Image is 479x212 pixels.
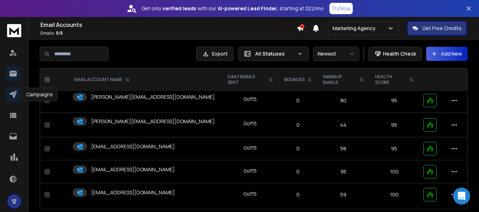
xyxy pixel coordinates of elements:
p: [EMAIL_ADDRESS][DOMAIN_NAME] [91,189,175,196]
div: 0 of 15 [244,167,257,174]
td: 95 [369,88,419,113]
td: 80 [317,88,369,113]
p: [PERSON_NAME][EMAIL_ADDRESS][DOMAIN_NAME] [91,93,215,101]
td: 58 [317,137,369,160]
div: 0 of 15 [244,120,257,127]
p: [PERSON_NAME][EMAIL_ADDRESS][DOMAIN_NAME] [91,118,215,125]
p: WARMUP EMAILS [323,74,357,85]
p: 0 [283,168,313,175]
td: 100 [369,160,419,183]
div: Open Intercom Messenger [453,188,470,205]
button: Try Now [329,3,353,14]
div: 0 of 15 [244,190,257,197]
p: Get Free Credits [422,25,462,32]
td: 95 [369,113,419,137]
strong: AI-powered Lead Finder, [218,5,278,12]
p: Try Now [332,5,351,12]
td: 59 [317,183,369,206]
button: Health Check [368,47,422,61]
p: BOUNCES [284,77,305,82]
div: 0 of 15 [244,144,257,151]
p: [EMAIL_ADDRESS][DOMAIN_NAME] [91,143,175,150]
p: 0 [283,145,313,152]
td: 36 [317,160,369,183]
td: 95 [369,137,419,160]
p: 0 [283,191,313,198]
span: 5 / 5 [56,30,63,36]
p: Get only with our starting at $22/mo [141,5,324,12]
button: Get Free Credits [407,21,467,35]
p: DAILY EMAILS SENT [228,74,266,85]
img: logo [7,24,21,37]
div: 0 of 15 [244,96,257,103]
div: EMAIL ACCOUNT NAME [74,77,129,82]
button: Add New [426,47,468,61]
p: Emails : [40,30,297,36]
strong: verified leads [162,5,196,12]
p: 0 [283,121,313,128]
td: 100 [369,183,419,206]
p: Health Check [383,50,416,57]
div: Campaigns [22,88,57,101]
p: HEALTH SCORE [375,74,406,85]
h1: Email Accounts [40,21,297,29]
p: Marketing Agency [333,25,378,32]
p: All Statuses [255,50,294,57]
button: Newest [313,47,359,61]
button: Export [196,47,234,61]
td: 44 [317,113,369,137]
p: [EMAIL_ADDRESS][DOMAIN_NAME] [91,166,175,173]
p: 0 [283,97,313,104]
